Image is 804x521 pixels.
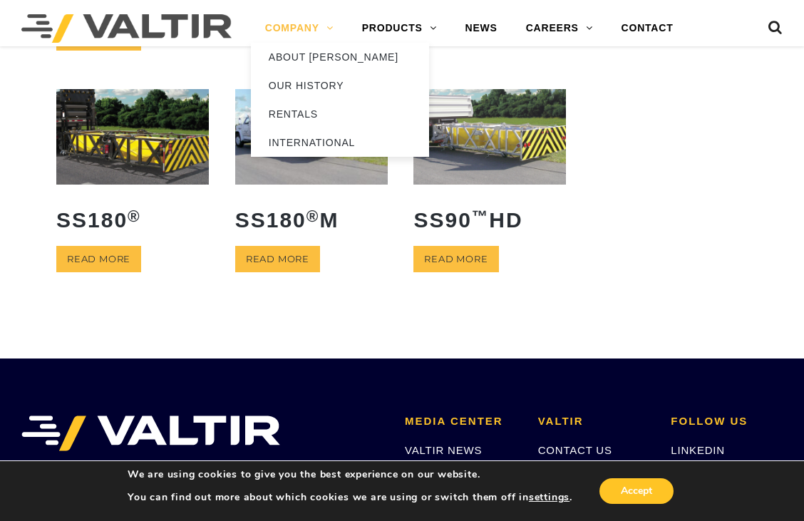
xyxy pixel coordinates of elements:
[235,197,388,242] h2: SS180 M
[306,207,320,225] sup: ®
[21,416,280,451] img: VALTIR
[512,14,607,43] a: CAREERS
[251,71,429,100] a: OUR HISTORY
[348,14,451,43] a: PRODUCTS
[607,14,688,43] a: CONTACT
[413,197,566,242] h2: SS90 HD
[251,128,429,157] a: INTERNATIONAL
[538,416,650,428] h2: VALTIR
[472,207,490,225] sup: ™
[56,89,209,242] a: SS180®
[599,478,674,504] button: Accept
[671,416,783,428] h2: FOLLOW US
[56,197,209,242] h2: SS180
[251,100,429,128] a: RENTALS
[21,14,232,43] img: Valtir
[251,43,429,71] a: ABOUT [PERSON_NAME]
[251,14,348,43] a: COMPANY
[538,444,612,456] a: CONTACT US
[235,89,388,242] a: SS180®M
[128,207,141,225] sup: ®
[529,491,569,504] button: settings
[413,246,498,272] a: Read more about “SS90™ HD”
[413,89,566,242] a: SS90™HD
[405,416,517,428] h2: MEDIA CENTER
[450,14,511,43] a: NEWS
[235,246,320,272] a: Read more about “SS180® M”
[56,246,141,272] a: Read more about “SS180®”
[128,491,572,504] p: You can find out more about which cookies we are using or switch them off in .
[405,444,482,456] a: VALTIR NEWS
[671,444,725,456] a: LINKEDIN
[128,468,572,481] p: We are using cookies to give you the best experience on our website.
